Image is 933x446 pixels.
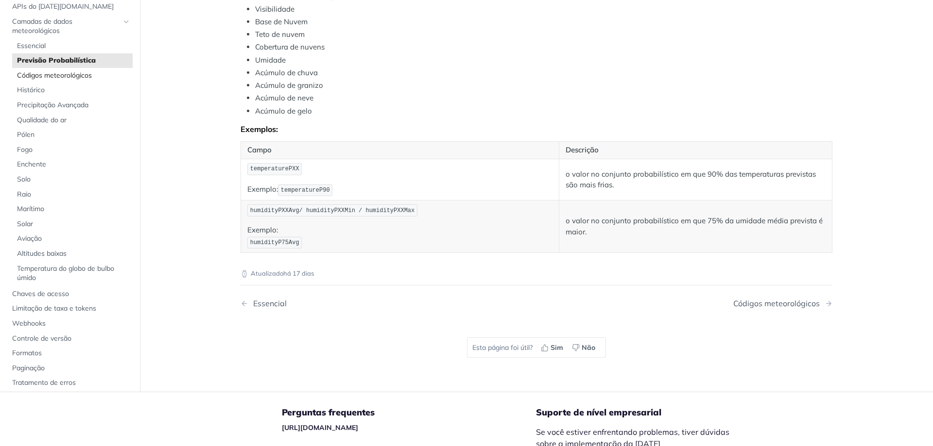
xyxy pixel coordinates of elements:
[7,316,133,331] a: Webhooks
[282,407,375,418] font: Perguntas frequentes
[7,376,133,390] a: Tratamento de erros
[255,4,294,14] font: Visibilidade
[251,269,283,277] font: Atualizado
[17,190,31,198] font: Raio
[241,124,278,134] font: Exemplos:
[283,269,314,277] font: há 17 dias
[12,334,71,343] font: Controle de versão
[247,184,278,194] font: Exemplo:
[7,361,133,376] a: Paginação
[12,289,69,298] font: Chaves de acesso
[122,18,130,26] button: Ocultar subpáginas para Camadas de Dados Meteorológicos
[12,319,46,328] font: Webhooks
[255,30,305,39] font: Teto de nuvem
[12,231,133,246] a: Aviação
[12,304,96,313] font: Limitação de taxa e tokens
[255,55,286,65] font: Umidade
[17,56,96,65] font: Previsão Probabilística
[7,391,133,405] a: Tools & LibrariesShow subpages for Tools & Libraries
[241,299,494,308] a: Página anterior: Núcleo
[12,363,45,372] font: Paginação
[12,128,133,142] a: Pólen
[12,348,42,357] font: Formatos
[537,340,569,355] button: Sim
[255,93,313,102] font: Acúmulo de neve
[17,41,46,50] font: Essencial
[17,86,45,95] font: Histórico
[7,287,133,301] a: Chaves de acesso
[17,145,33,154] font: Fogo
[255,68,318,77] font: Acúmulo de chuva
[241,289,832,318] nav: Controles de paginação
[282,423,358,432] a: [URL][DOMAIN_NAME]
[12,39,133,53] a: Essencial
[17,264,114,282] font: Temperatura do globo de bulbo úmido
[17,130,35,139] font: Pólen
[582,343,595,352] font: Não
[12,217,133,231] a: Solar
[733,298,820,308] font: Códigos meteorológicos
[12,262,133,285] a: Temperatura do globo de bulbo úmido
[733,299,832,308] a: Próxima página: Códigos meteorológicos
[7,301,133,316] a: Limitação de taxa e tokens
[12,68,133,83] a: Códigos meteorológicos
[17,204,44,213] font: Marítimo
[12,187,133,202] a: Raio
[281,187,330,194] span: temperatureP90
[551,343,563,352] font: Sim
[255,17,308,26] font: Base de Nuvem
[17,175,31,183] font: Solo
[536,407,661,418] font: Suporte de nível empresarial
[255,42,325,51] font: Cobertura de nuvens
[17,219,33,228] font: Solar
[247,225,278,234] font: Exemplo:
[12,247,133,261] a: Altitudes baixas
[250,207,415,214] span: humidityPXXAvg/ humidityPXXMin / humidityPXXMax
[250,239,299,246] span: humidityP75Avg
[17,234,42,243] font: Aviação
[7,346,133,361] a: Formatos
[12,53,133,68] a: Previsão Probabilística
[7,331,133,346] a: Controle de versão
[12,143,133,157] a: Fogo
[247,145,272,154] font: Campo
[472,343,533,352] font: Esta página foi útil?
[17,160,46,168] font: Enchente
[7,15,133,38] a: Camadas de dados meteorológicosOcultar subpáginas para Camadas de Dados Meteorológicos
[569,340,601,355] button: Não
[255,81,323,90] font: Acúmulo de granizo
[12,378,76,387] font: Tratamento de erros
[12,83,133,98] a: Histórico
[12,98,133,113] a: Precipitação Avançada
[17,116,67,124] font: Qualidade do ar
[17,71,92,80] font: Códigos meteorológicos
[12,157,133,172] a: Enchente
[253,298,287,308] font: Essencial
[17,249,67,258] font: Altitudes baixas
[12,2,114,11] font: APIs do [DATE][DOMAIN_NAME]
[17,100,88,109] font: Precipitação Avançada
[566,216,823,236] font: o valor no conjunto probabilístico em que 75% da umidade média prevista é maior.
[566,145,599,154] font: Descrição
[250,165,299,172] span: temperaturePXX
[12,17,72,35] font: Camadas de dados meteorológicos
[12,202,133,216] a: Marítimo
[566,169,816,190] font: o valor no conjunto probabilístico em que 90% das temperaturas previstas são mais frias.
[255,106,312,116] font: Acúmulo de gelo
[12,113,133,128] a: Qualidade do ar
[12,172,133,187] a: Solo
